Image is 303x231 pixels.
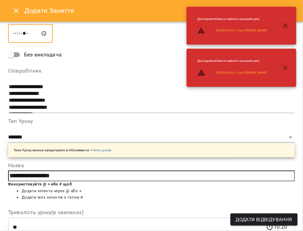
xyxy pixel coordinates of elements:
[216,71,267,75] a: [DATE] 08:45 1 клас [PERSON_NAME]
[216,28,267,33] a: [DATE] 08:45 1 клас [PERSON_NAME]
[192,14,272,24] li: Дослідники : Кімната зайнята під інший урок
[230,213,298,226] button: Додати Відвідування
[22,194,295,201] li: Додати всіх клієнтів з тегом #
[8,3,24,19] button: Close
[8,210,295,215] label: Тривалість уроку(в хвилинах)
[192,56,272,66] li: Дослідники : Кімната зайнята під інший урок
[13,148,111,153] p: Типи Уроку можна налаштувати в Абонементи ->
[8,163,295,168] label: Назва
[24,5,295,16] h6: Додати Заняття
[22,188,295,195] li: Додати клієнта через @ або +
[92,148,111,152] a: Типи уроків
[8,119,295,124] label: Тип Уроку
[236,215,292,224] span: Додати Відвідування
[8,68,295,74] label: Співробітник
[24,51,62,59] span: Без викладача
[8,182,72,186] b: Використовуйте @ + або # щоб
